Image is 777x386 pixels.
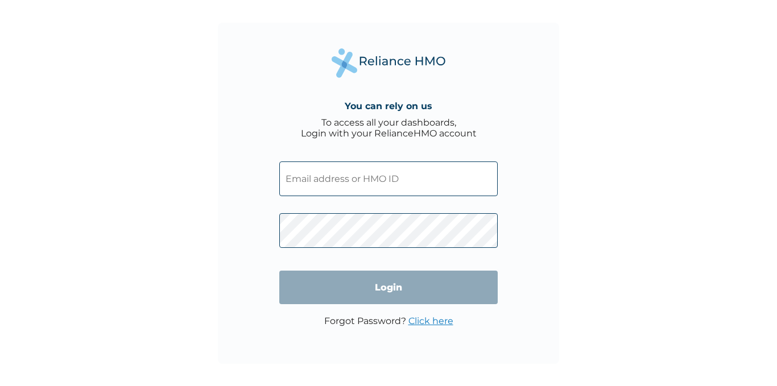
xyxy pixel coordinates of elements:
[332,48,445,77] img: Reliance Health's Logo
[301,117,477,139] div: To access all your dashboards, Login with your RelianceHMO account
[408,316,453,326] a: Click here
[279,161,498,196] input: Email address or HMO ID
[279,271,498,304] input: Login
[345,101,432,111] h4: You can rely on us
[324,316,453,326] p: Forgot Password?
